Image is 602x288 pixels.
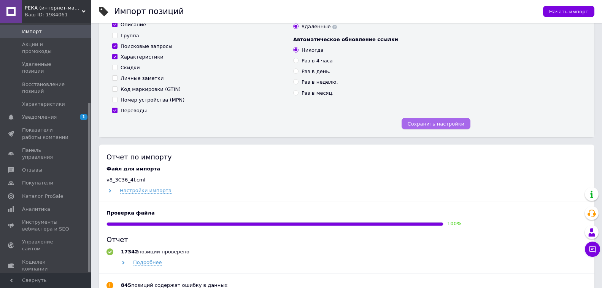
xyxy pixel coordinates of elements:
div: Автоматическое обновление ссылки [293,36,467,43]
div: Номер устройства (MPN) [121,97,184,103]
div: Скидки [121,64,140,71]
div: Группа [121,32,139,39]
div: 100 % [447,220,461,227]
div: Проверка файла [106,210,587,216]
div: Раз в неделю. [302,79,338,86]
div: Отчет по импорту [106,152,587,162]
span: Панель управления [22,147,70,161]
b: 845 [121,282,131,288]
span: Отзывы [22,167,42,173]
span: Покупатели [22,180,53,186]
span: Уведомления [22,114,57,121]
b: 17342 [121,249,138,255]
span: РЕКА (интернет-магазин) [25,5,82,11]
span: Характеристики [22,101,65,108]
span: Импорт [22,28,42,35]
span: Восстановление позиций [22,81,70,95]
span: v8_3C36_4f.cml [106,177,145,183]
div: Код маркировки (GTIN) [121,86,181,93]
span: Аналитика [22,206,50,213]
button: Сохранить настройки [402,118,470,129]
div: Раз в месяц. [302,90,334,97]
span: Сохранить настройки [408,121,464,127]
div: Удаленные [302,23,337,30]
span: 1 [80,114,87,120]
span: Акции и промокоды [22,41,70,55]
span: Каталог ProSale [22,193,63,200]
span: Кошелек компании [22,259,70,272]
span: Начать импорт [549,9,588,14]
div: Характеристики [121,54,164,60]
div: Файл для импорта [106,165,587,172]
span: Настройки импорта [120,188,172,194]
span: Показатели работы компании [22,127,70,140]
div: Раз в 4 часа [302,57,333,64]
span: Подробнее [133,259,162,266]
span: Удаленные позиции [22,61,70,75]
h1: Импорт позиций [114,7,184,16]
button: Начать импорт [543,6,594,17]
div: Описание [121,21,146,28]
span: Инструменты вебмастера и SEO [22,219,70,232]
span: Управление сайтом [22,239,70,252]
div: Никогда [302,47,324,54]
div: Отчет [106,235,587,244]
div: позиции проверено [121,248,189,255]
button: Чат с покупателем [585,242,600,257]
div: Личные заметки [121,75,164,82]
div: Ваш ID: 1984061 [25,11,91,18]
div: Раз в день. [302,68,330,75]
div: Поисковые запросы [121,43,172,50]
div: Переводы [121,107,147,114]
